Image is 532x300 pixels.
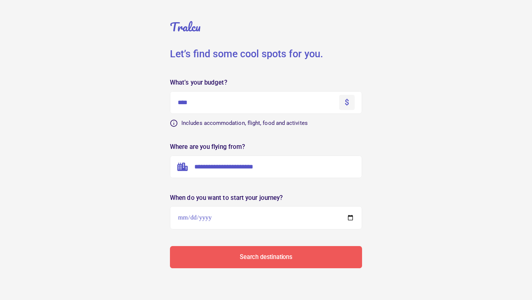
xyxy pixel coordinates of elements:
[170,18,201,35] a: Tralcu
[240,254,292,260] div: Search destinations
[345,98,349,108] div: $
[170,79,362,86] div: What’s your budget?
[170,195,362,201] div: When do you want to start your journey?
[181,120,362,126] div: Includes accommodation, flight, food and activites
[170,144,362,150] div: Where are you flying from?
[170,48,362,61] div: Let’s find some cool spots for you.
[170,246,362,268] button: Search destinations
